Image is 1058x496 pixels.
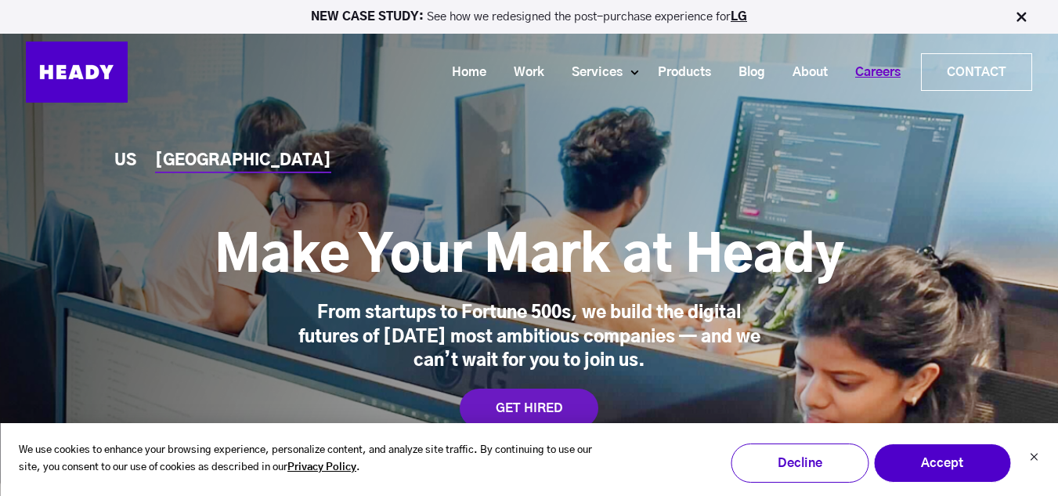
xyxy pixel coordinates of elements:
[311,11,427,23] strong: NEW CASE STUDY:
[215,226,844,288] h1: Make Your Mark at Heady
[155,153,331,169] a: [GEOGRAPHIC_DATA]
[922,54,1031,90] a: Contact
[873,444,1011,483] button: Accept
[114,153,136,169] a: US
[143,53,1032,91] div: Navigation Menu
[494,58,552,87] a: Work
[552,58,630,87] a: Services
[26,42,128,103] img: Heady_Logo_Web-01 (1)
[773,58,836,87] a: About
[1029,451,1038,467] button: Dismiss cookie banner
[1013,9,1029,25] img: Close Bar
[432,58,494,87] a: Home
[731,11,747,23] a: LG
[7,11,1051,23] p: See how we redesigned the post-purchase experience for
[19,442,616,478] p: We use cookies to enhance your browsing experience, personalize content, and analyze site traffic...
[287,459,356,477] a: Privacy Policy
[460,389,598,428] a: GET HIRED
[719,58,773,87] a: Blog
[836,58,908,87] a: Careers
[287,301,772,373] div: From startups to Fortune 500s, we build the digital futures of [DATE] most ambitious companies — ...
[731,444,868,483] button: Decline
[638,58,719,87] a: Products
